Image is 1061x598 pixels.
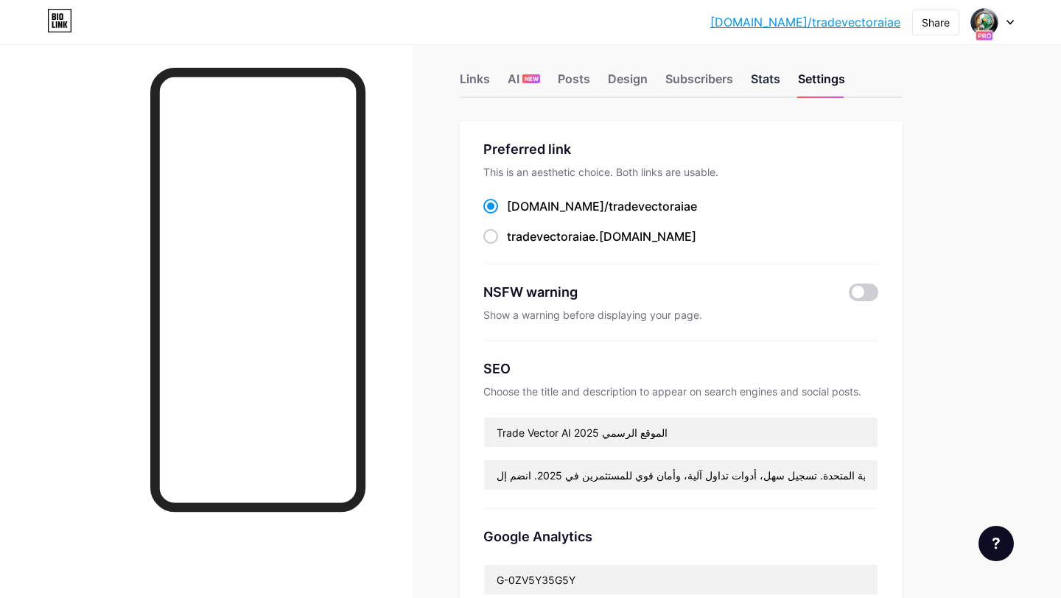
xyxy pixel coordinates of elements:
div: [DOMAIN_NAME]/ [507,197,697,215]
img: frankbroolkk [970,8,998,36]
div: Share [922,15,950,30]
div: Subscribers [665,70,733,96]
input: Title [484,418,878,447]
div: Choose the title and description to appear on search engines and social posts. [483,384,878,399]
div: Links [460,70,490,96]
span: NEW [525,74,539,83]
a: [DOMAIN_NAME]/tradevectoraiae [710,13,900,31]
input: G-XXXXXXXXXX [484,565,878,594]
div: SEO [483,359,878,379]
div: Show a warning before displaying your page. [483,308,878,323]
div: Settings [798,70,845,96]
div: Google Analytics [483,527,878,546]
div: This is an aesthetic choice. Both links are usable. [483,165,878,180]
span: tradevectoraiae [609,199,697,214]
input: Description (max 160 chars) [484,460,878,490]
div: Posts [558,70,590,96]
div: NSFW warning [483,282,827,302]
div: Preferred link [483,139,878,159]
div: Design [608,70,648,96]
div: AI [508,70,540,96]
div: Stats [751,70,780,96]
span: tradevectoraiae [507,229,595,244]
div: .[DOMAIN_NAME] [507,228,696,245]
